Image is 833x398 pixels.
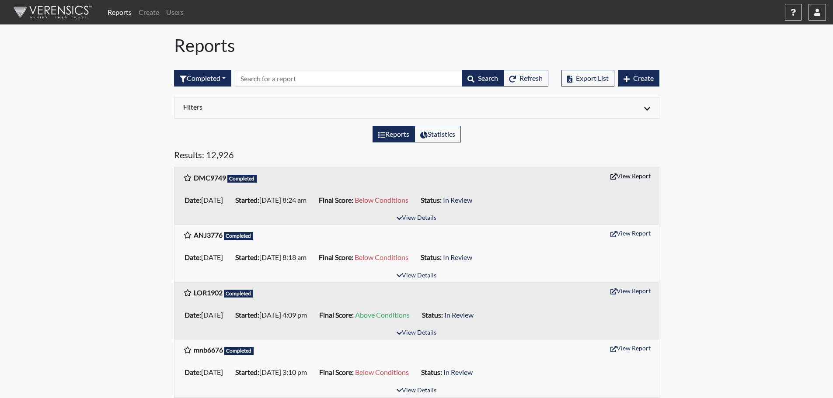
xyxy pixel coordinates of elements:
[421,253,442,261] b: Status:
[618,70,659,87] button: Create
[194,173,226,182] b: DMC9749
[393,212,440,224] button: View Details
[393,385,440,397] button: View Details
[235,311,259,319] b: Started:
[185,253,201,261] b: Date:
[194,288,223,297] b: LOR1902
[224,290,254,298] span: Completed
[177,103,657,113] div: Click to expand/collapse filters
[503,70,548,87] button: Refresh
[224,347,254,355] span: Completed
[576,74,609,82] span: Export List
[181,193,232,207] li: [DATE]
[163,3,187,21] a: Users
[606,284,655,298] button: View Report
[181,250,232,264] li: [DATE]
[235,196,259,204] b: Started:
[355,311,410,319] span: Above Conditions
[606,341,655,355] button: View Report
[174,70,231,87] button: Completed
[443,253,472,261] span: In Review
[606,226,655,240] button: View Report
[355,368,409,376] span: Below Conditions
[633,74,654,82] span: Create
[232,193,315,207] li: [DATE] 8:24 am
[232,250,315,264] li: [DATE] 8:18 am
[185,196,201,204] b: Date:
[174,70,231,87] div: Filter by interview status
[415,126,461,142] label: View statistics about completed interviews
[185,311,201,319] b: Date:
[443,368,473,376] span: In Review
[135,3,163,21] a: Create
[181,365,232,379] li: [DATE]
[194,346,223,354] b: mnb6676
[185,368,201,376] b: Date:
[319,253,353,261] b: Final Score:
[194,231,223,239] b: ANJ3776
[232,365,316,379] li: [DATE] 3:10 pm
[227,175,257,183] span: Completed
[232,308,316,322] li: [DATE] 4:09 pm
[319,368,354,376] b: Final Score:
[422,311,443,319] b: Status:
[355,253,408,261] span: Below Conditions
[319,196,353,204] b: Final Score:
[174,35,659,56] h1: Reports
[224,232,254,240] span: Completed
[393,327,440,339] button: View Details
[561,70,614,87] button: Export List
[104,3,135,21] a: Reports
[355,196,408,204] span: Below Conditions
[181,308,232,322] li: [DATE]
[174,149,659,163] h5: Results: 12,926
[373,126,415,142] label: View the list of reports
[319,311,354,319] b: Final Score:
[519,74,543,82] span: Refresh
[183,103,410,111] h6: Filters
[606,169,655,183] button: View Report
[478,74,498,82] span: Search
[444,311,474,319] span: In Review
[462,70,504,87] button: Search
[421,368,442,376] b: Status:
[443,196,472,204] span: In Review
[235,70,462,87] input: Search by Registration ID, Interview Number, or Investigation Name.
[235,253,259,261] b: Started:
[235,368,259,376] b: Started:
[393,270,440,282] button: View Details
[421,196,442,204] b: Status:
